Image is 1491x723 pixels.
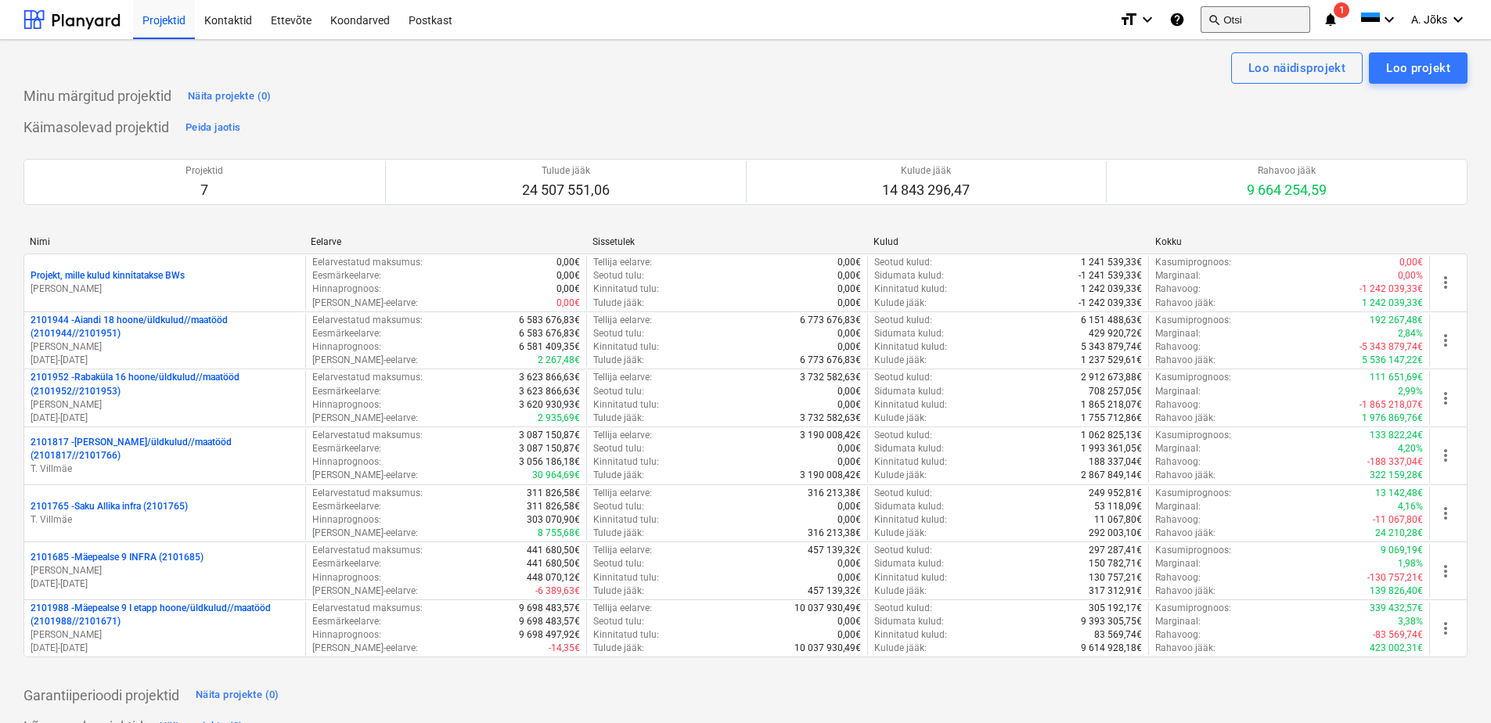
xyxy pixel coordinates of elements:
[31,314,299,368] div: 2101944 -Aiandi 18 hoone/üldkulud//maatööd (2101944//2101951)[PERSON_NAME][DATE]-[DATE]
[312,527,418,540] p: [PERSON_NAME]-eelarve :
[1370,585,1423,598] p: 139 826,40€
[312,602,423,615] p: Eelarvestatud maksumus :
[837,557,861,570] p: 0,00€
[31,551,299,591] div: 2101685 -Mäepealse 9 INFRA (2101685)[PERSON_NAME][DATE]-[DATE]
[837,513,861,527] p: 0,00€
[312,628,381,642] p: Hinnaprognoos :
[519,385,580,398] p: 3 623 866,63€
[837,500,861,513] p: 0,00€
[1081,412,1142,425] p: 1 755 712,86€
[312,297,418,310] p: [PERSON_NAME]-eelarve :
[312,615,381,628] p: Eesmärkeelarve :
[519,429,580,442] p: 3 087 150,87€
[312,557,381,570] p: Eesmärkeelarve :
[593,412,644,425] p: Tulude jääk :
[874,469,927,482] p: Kulude jääk :
[874,487,932,500] p: Seotud kulud :
[1138,10,1157,29] i: keyboard_arrow_down
[519,455,580,469] p: 3 056 186,18€
[1373,628,1423,642] p: -83 569,74€
[1155,269,1201,282] p: Marginaal :
[874,412,927,425] p: Kulude jääk :
[23,686,179,705] p: Garantiiperioodi projektid
[1155,282,1201,296] p: Rahavoog :
[1079,297,1142,310] p: -1 242 039,33€
[1094,513,1142,527] p: 11 067,80€
[1155,429,1231,442] p: Kasumiprognoos :
[808,585,861,598] p: 457 139,32€
[882,181,970,200] p: 14 843 296,47
[1155,236,1424,247] div: Kokku
[1398,385,1423,398] p: 2,99%
[1360,398,1423,412] p: -1 865 218,07€
[522,181,610,200] p: 24 507 551,06
[1155,371,1231,384] p: Kasumiprognoos :
[874,585,927,598] p: Kulude jääk :
[800,429,861,442] p: 3 190 008,42€
[1436,273,1455,292] span: more_vert
[593,585,644,598] p: Tulude jääk :
[527,513,580,527] p: 303 070,90€
[800,314,861,327] p: 6 773 676,83€
[31,412,299,425] p: [DATE] - [DATE]
[1370,642,1423,655] p: 423 002,31€
[874,398,947,412] p: Kinnitatud kulud :
[519,371,580,384] p: 3 623 866,63€
[1089,602,1142,615] p: 305 192,17€
[1094,628,1142,642] p: 83 569,74€
[1381,544,1423,557] p: 9 069,19€
[1155,314,1231,327] p: Kasumiprognoos :
[31,500,188,513] p: 2101765 - Saku Allika infra (2101765)
[1081,371,1142,384] p: 2 912 673,88€
[1436,331,1455,350] span: more_vert
[837,398,861,412] p: 0,00€
[1081,256,1142,269] p: 1 241 539,33€
[312,412,418,425] p: [PERSON_NAME]-eelarve :
[593,513,659,527] p: Kinnitatud tulu :
[874,256,932,269] p: Seotud kulud :
[1323,10,1338,29] i: notifications
[312,642,418,655] p: [PERSON_NAME]-eelarve :
[1155,398,1201,412] p: Rahavoog :
[874,314,932,327] p: Seotud kulud :
[1081,642,1142,655] p: 9 614 928,18€
[1155,513,1201,527] p: Rahavoog :
[31,564,299,577] p: [PERSON_NAME]
[837,385,861,398] p: 0,00€
[31,436,299,476] div: 2101817 -[PERSON_NAME]/üldkulud//maatööd (2101817//2101766)T. Villmäe
[593,642,644,655] p: Tulude jääk :
[538,354,580,367] p: 2 267,48€
[1089,327,1142,340] p: 429 920,72€
[874,340,947,354] p: Kinnitatud kulud :
[1398,269,1423,282] p: 0,00%
[31,398,299,412] p: [PERSON_NAME]
[593,327,644,340] p: Seotud tulu :
[874,429,932,442] p: Seotud kulud :
[592,236,861,247] div: Sissetulek
[837,628,861,642] p: 0,00€
[182,115,244,140] button: Peida jaotis
[593,557,644,570] p: Seotud tulu :
[1155,469,1215,482] p: Rahavoo jääk :
[1360,282,1423,296] p: -1 242 039,33€
[837,442,861,455] p: 0,00€
[532,469,580,482] p: 30 964,69€
[1155,602,1231,615] p: Kasumiprognoos :
[1155,571,1201,585] p: Rahavoog :
[538,527,580,540] p: 8 755,68€
[593,615,644,628] p: Seotud tulu :
[808,544,861,557] p: 457 139,32€
[312,385,381,398] p: Eesmärkeelarve :
[1334,2,1349,18] span: 1
[31,340,299,354] p: [PERSON_NAME]
[312,371,423,384] p: Eelarvestatud maksumus :
[874,602,932,615] p: Seotud kulud :
[1375,487,1423,500] p: 13 142,48€
[593,469,644,482] p: Tulude jääk :
[527,557,580,570] p: 441 680,50€
[593,527,644,540] p: Tulude jääk :
[312,314,423,327] p: Eelarvestatud maksumus :
[837,327,861,340] p: 0,00€
[1081,615,1142,628] p: 9 393 305,75€
[1208,13,1220,26] span: search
